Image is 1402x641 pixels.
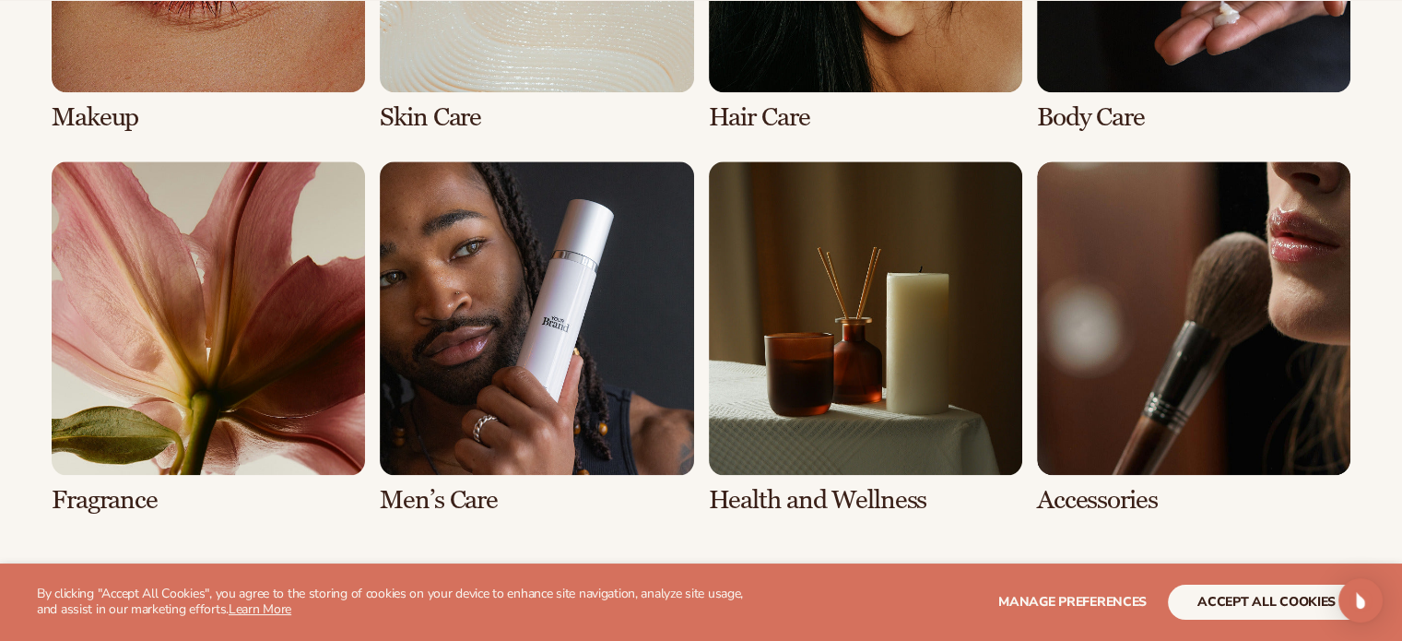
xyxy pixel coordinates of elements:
button: accept all cookies [1168,585,1365,620]
div: 7 / 8 [709,161,1022,515]
p: By clicking "Accept All Cookies", you agree to the storing of cookies on your device to enhance s... [37,587,764,618]
div: 5 / 8 [52,161,365,515]
div: 8 / 8 [1037,161,1350,515]
button: Manage preferences [998,585,1147,620]
h3: Skin Care [380,103,693,132]
span: Manage preferences [998,593,1147,611]
h3: Makeup [52,103,365,132]
a: Learn More [229,600,291,618]
h3: Hair Care [709,103,1022,132]
div: 6 / 8 [380,161,693,515]
div: Open Intercom Messenger [1338,578,1383,623]
h3: Body Care [1037,103,1350,132]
